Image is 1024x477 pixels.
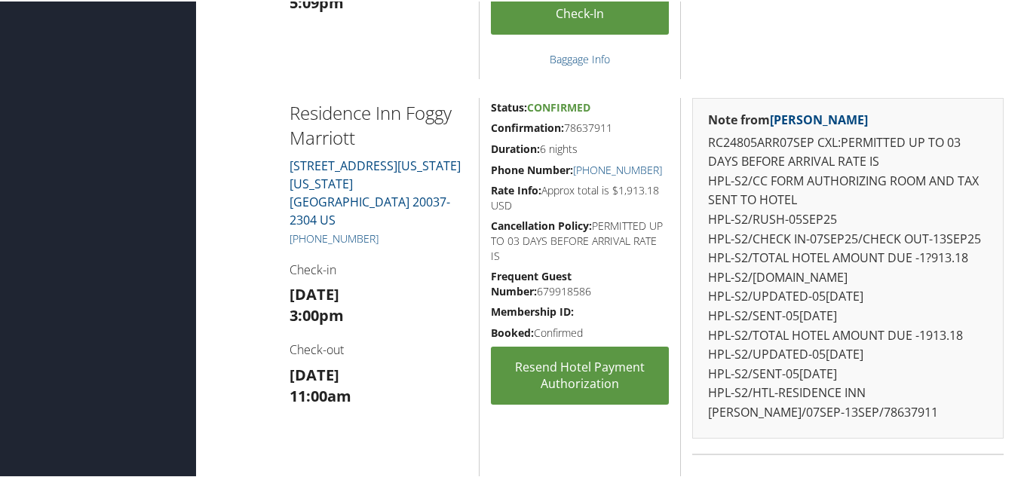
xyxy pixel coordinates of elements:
[290,99,468,149] h2: Residence Inn Foggy Marriott
[290,363,339,384] strong: [DATE]
[491,268,572,297] strong: Frequent Guest Number:
[491,217,669,261] h5: PERMITTED UP TO 03 DAYS BEFORE ARRIVAL RATE IS
[491,324,534,338] strong: Booked:
[491,324,669,339] h5: Confirmed
[550,50,610,65] a: Baggage Info
[290,230,379,244] a: [PHONE_NUMBER]
[491,119,564,133] strong: Confirmation:
[491,161,573,176] strong: Phone Number:
[573,161,662,176] a: [PHONE_NUMBER]
[491,303,574,317] strong: Membership ID:
[708,110,868,127] strong: Note from
[770,110,868,127] a: [PERSON_NAME]
[491,345,669,403] a: Resend Hotel Payment Authorization
[491,182,669,211] h5: Approx total is $1,913.18 USD
[491,140,669,155] h5: 6 nights
[290,304,344,324] strong: 3:00pm
[290,340,468,356] h4: Check-out
[290,283,339,303] strong: [DATE]
[491,140,540,154] strong: Duration:
[708,132,988,421] p: RC24805ARR07SEP CXL:PERMITTED UP TO 03 DAYS BEFORE ARRIVAL RATE IS HPL-S2/CC FORM AUTHORIZING ROO...
[290,260,468,277] h4: Check-in
[290,384,351,405] strong: 11:00am
[491,99,527,113] strong: Status:
[491,217,592,231] strong: Cancellation Policy:
[527,99,590,113] span: Confirmed
[491,119,669,134] h5: 78637911
[491,182,541,196] strong: Rate Info:
[290,156,461,227] a: [STREET_ADDRESS][US_STATE][US_STATE][GEOGRAPHIC_DATA] 20037-2304 US
[491,268,669,297] h5: 679918586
